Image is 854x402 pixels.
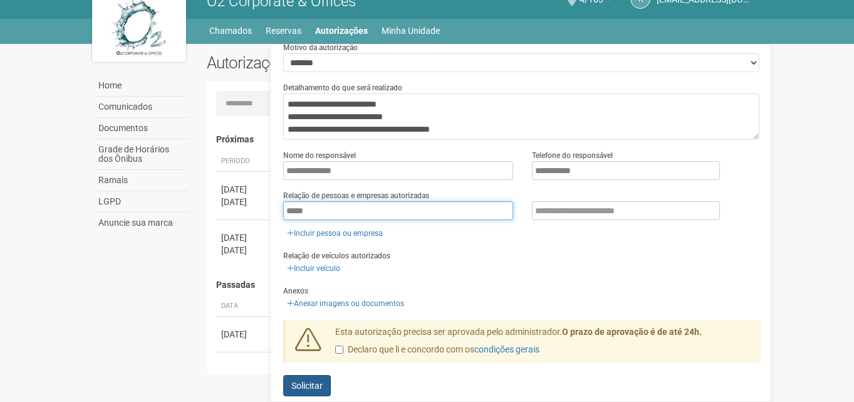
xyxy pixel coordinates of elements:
a: LGPD [95,191,188,213]
h4: Passadas [216,280,753,290]
div: [DATE] [221,328,268,341]
a: Chamados [209,22,252,40]
a: Anuncie sua marca [95,213,188,233]
a: Documentos [95,118,188,139]
th: Período [216,151,273,172]
label: Relação de pessoas e empresas autorizadas [283,190,429,201]
div: [DATE] [221,364,268,376]
a: Anexar imagens ou documentos [283,297,408,310]
label: Detalhamento do que será realizado [283,82,402,93]
a: Comunicados [95,97,188,118]
a: Ramais [95,170,188,191]
div: [DATE] [221,183,268,196]
label: Declaro que li e concordo com os [335,344,539,356]
a: Grade de Horários dos Ônibus [95,139,188,170]
a: Autorizações [315,22,368,40]
label: Anexos [283,285,308,297]
th: Data [216,296,273,317]
label: Motivo da autorização [283,42,358,53]
label: Telefone do responsável [532,150,613,161]
h4: Próximas [216,135,753,144]
div: Esta autorização precisa ser aprovada pelo administrador. [326,326,762,362]
label: Relação de veículos autorizados [283,250,390,262]
a: condições gerais [474,344,539,354]
a: Incluir veículo [283,262,344,275]
div: [DATE] [221,196,268,208]
a: Reservas [266,22,301,40]
a: Minha Unidade [382,22,440,40]
h2: Autorizações [207,53,475,72]
div: [DATE] [221,244,268,257]
span: Solicitar [291,381,323,391]
button: Solicitar [283,375,331,396]
a: Home [95,75,188,97]
label: Nome do responsável [283,150,356,161]
input: Declaro que li e concordo com oscondições gerais [335,346,343,354]
div: [DATE] [221,231,268,244]
strong: O prazo de aprovação é de até 24h. [562,327,702,337]
a: Incluir pessoa ou empresa [283,226,387,240]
